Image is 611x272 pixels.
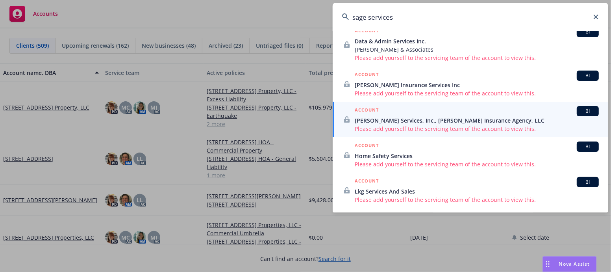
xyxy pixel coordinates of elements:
[580,108,596,115] span: BI
[355,27,379,36] h5: ACCOUNT
[355,187,599,196] span: Lkg Services And Sales
[580,72,596,79] span: BI
[333,3,608,31] input: Search...
[355,106,379,116] h5: ACCOUNT
[355,116,599,125] span: [PERSON_NAME] Services, Inc., [PERSON_NAME] Insurance Agency, LLC
[355,45,599,54] span: [PERSON_NAME] & Associates
[355,142,379,151] h5: ACCOUNT
[333,173,608,208] a: ACCOUNTBILkg Services And SalesPlease add yourself to the servicing team of the account to view t...
[543,257,553,272] div: Drag to move
[355,71,379,80] h5: ACCOUNT
[355,152,599,160] span: Home Safety Services
[355,37,599,45] span: Data & Admin Services Inc.
[355,177,379,186] h5: ACCOUNT
[542,256,597,272] button: Nova Assist
[355,54,599,62] span: Please add yourself to the servicing team of the account to view this.
[355,89,599,97] span: Please add yourself to the servicing team of the account to view this.
[333,66,608,102] a: ACCOUNTBI[PERSON_NAME] Insurance Services IncPlease add yourself to the servicing team of the acc...
[355,196,599,204] span: Please add yourself to the servicing team of the account to view this.
[333,102,608,137] a: ACCOUNTBI[PERSON_NAME] Services, Inc., [PERSON_NAME] Insurance Agency, LLCPlease add yourself to ...
[580,143,596,150] span: BI
[355,81,599,89] span: [PERSON_NAME] Insurance Services Inc
[580,28,596,35] span: BI
[580,179,596,186] span: BI
[559,261,590,267] span: Nova Assist
[333,137,608,173] a: ACCOUNTBIHome Safety ServicesPlease add yourself to the servicing team of the account to view this.
[333,22,608,66] a: ACCOUNTBIData & Admin Services Inc.[PERSON_NAME] & AssociatesPlease add yourself to the servicing...
[355,125,599,133] span: Please add yourself to the servicing team of the account to view this.
[355,160,599,168] span: Please add yourself to the servicing team of the account to view this.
